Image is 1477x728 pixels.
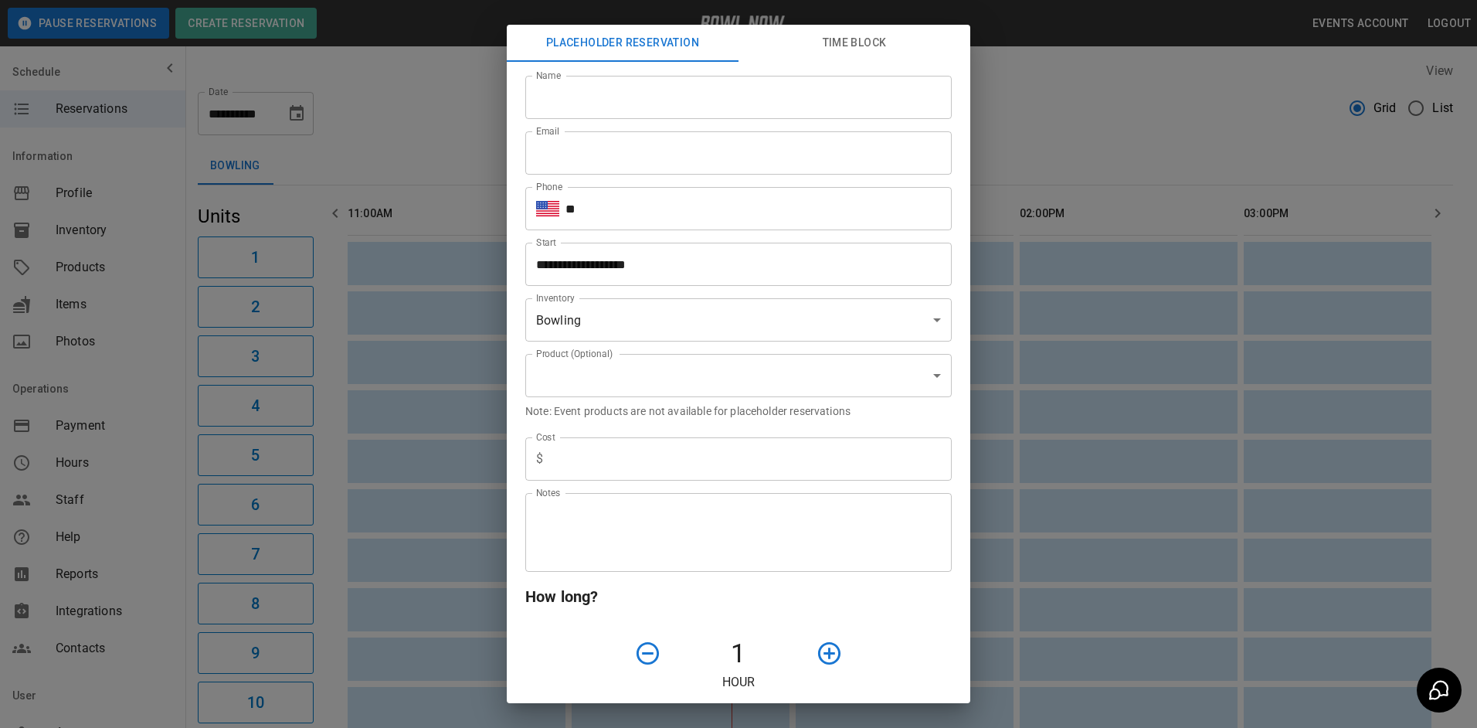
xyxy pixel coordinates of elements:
div: Bowling [525,298,952,342]
div: ​ [525,354,952,397]
input: Choose date, selected date is Oct 7, 2025 [525,243,941,286]
button: Placeholder Reservation [507,25,738,62]
p: $ [536,450,543,468]
label: Phone [536,180,562,193]
h4: 1 [667,638,810,670]
p: Hour [525,673,952,692]
button: Select country [536,197,559,220]
h6: How long? [525,584,952,609]
p: Note: Event products are not available for placeholder reservations [525,403,952,419]
button: Time Block [738,25,970,62]
label: Start [536,236,556,249]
